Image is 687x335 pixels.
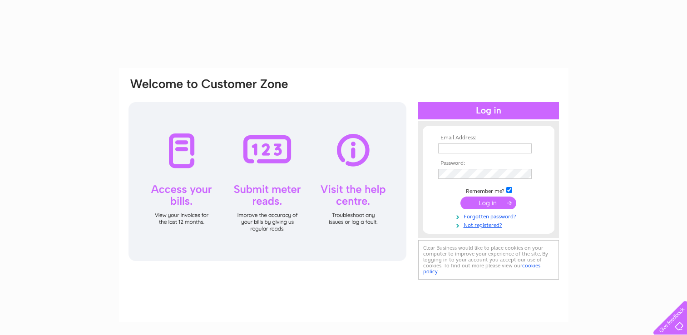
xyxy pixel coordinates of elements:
td: Remember me? [436,186,541,195]
div: Clear Business would like to place cookies on your computer to improve your experience of the sit... [418,240,559,280]
th: Email Address: [436,135,541,141]
a: Forgotten password? [438,212,541,220]
input: Submit [460,197,516,209]
th: Password: [436,160,541,167]
a: Not registered? [438,220,541,229]
a: cookies policy [423,262,540,275]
